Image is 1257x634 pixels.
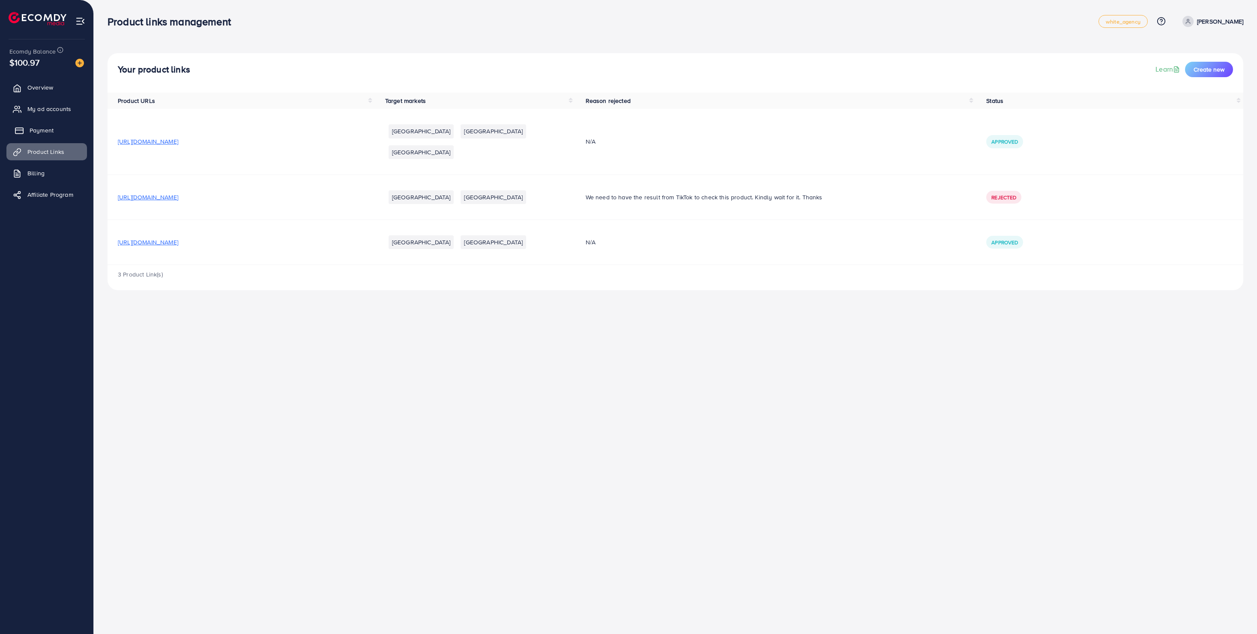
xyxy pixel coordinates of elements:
span: Approved [991,138,1018,145]
li: [GEOGRAPHIC_DATA] [389,235,454,249]
span: Ecomdy Balance [9,47,56,56]
li: [GEOGRAPHIC_DATA] [461,235,526,249]
a: My ad accounts [6,100,87,117]
img: logo [9,12,66,25]
span: Billing [27,169,45,177]
span: [URL][DOMAIN_NAME] [118,238,178,246]
p: [PERSON_NAME] [1197,16,1243,27]
a: Overview [6,79,87,96]
a: Product Links [6,143,87,160]
li: [GEOGRAPHIC_DATA] [389,145,454,159]
span: [URL][DOMAIN_NAME] [118,137,178,146]
span: My ad accounts [27,105,71,113]
span: N/A [586,238,596,246]
span: [URL][DOMAIN_NAME] [118,193,178,201]
span: 3 Product Link(s) [118,270,163,279]
span: Create new [1194,65,1224,74]
a: Affiliate Program [6,186,87,203]
span: Payment [30,126,54,135]
span: Target markets [385,96,426,105]
a: white_agency [1098,15,1148,28]
span: Product URLs [118,96,155,105]
iframe: Chat [1221,595,1251,628]
span: N/A [586,137,596,146]
span: Affiliate Program [27,190,73,199]
span: Approved [991,239,1018,246]
li: [GEOGRAPHIC_DATA] [461,124,526,138]
li: [GEOGRAPHIC_DATA] [461,190,526,204]
img: image [75,59,84,67]
span: white_agency [1106,19,1140,24]
h4: Your product links [118,64,190,75]
a: Learn [1155,64,1182,74]
a: [PERSON_NAME] [1179,16,1243,27]
button: Create new [1185,62,1233,77]
span: Status [986,96,1003,105]
h3: Product links management [108,15,238,28]
span: Rejected [991,194,1016,201]
span: Overview [27,83,53,92]
li: [GEOGRAPHIC_DATA] [389,124,454,138]
span: $100.97 [9,56,39,69]
a: Billing [6,165,87,182]
span: Product Links [27,147,64,156]
a: Payment [6,122,87,139]
span: Reason rejected [586,96,631,105]
img: menu [75,16,85,26]
li: [GEOGRAPHIC_DATA] [389,190,454,204]
p: We need to have the result from TikTok to check this product. Kindly wait for it. Thanks [586,192,966,202]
